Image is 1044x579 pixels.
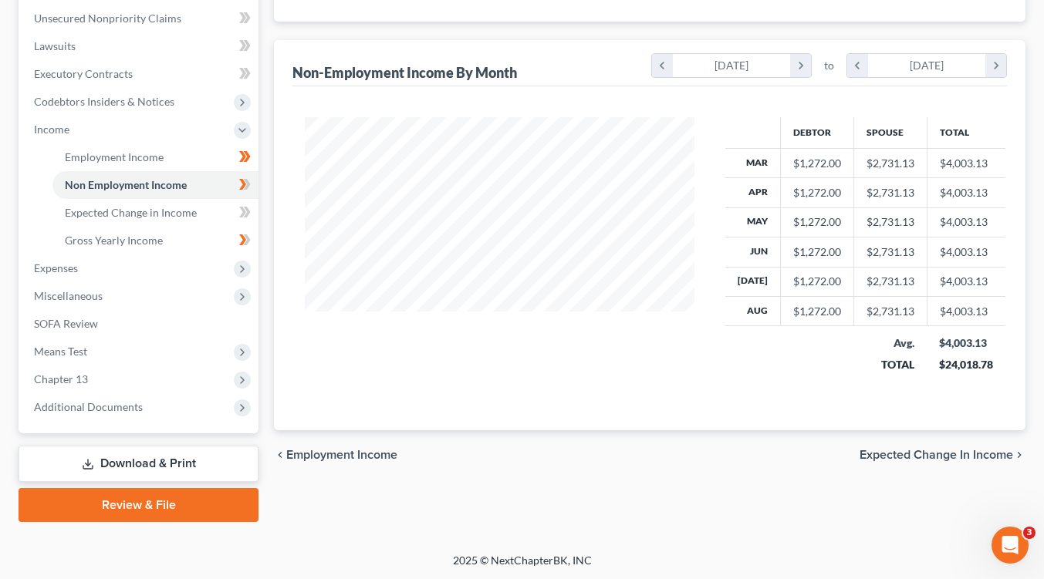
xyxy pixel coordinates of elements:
div: $1,272.00 [793,244,841,260]
span: 3 [1023,527,1036,539]
i: chevron_right [985,54,1006,77]
span: Lawsuits [34,39,76,52]
div: $2,731.13 [867,274,914,289]
span: Employment Income [286,449,397,461]
div: $1,272.00 [793,156,841,171]
button: chevron_left Employment Income [274,449,397,461]
th: Total [927,117,1005,148]
span: Unsecured Nonpriority Claims [34,12,181,25]
div: $24,018.78 [939,357,993,372]
span: Expenses [34,261,78,274]
th: May [725,207,781,237]
span: Chapter 13 [34,372,88,385]
div: $2,731.13 [867,185,914,200]
th: Mar [725,148,781,177]
div: TOTAL [866,357,914,372]
span: Employment Income [65,150,164,163]
i: chevron_right [1013,449,1025,461]
i: chevron_left [847,54,868,77]
div: $2,731.13 [867,244,914,260]
div: $1,272.00 [793,214,841,230]
div: [DATE] [868,54,986,77]
span: Codebtors Insiders & Notices [34,95,174,108]
td: $4,003.13 [927,207,1005,237]
a: Gross Yearly Income [52,227,258,254]
a: Lawsuits [22,32,258,60]
th: [DATE] [725,267,781,296]
a: Expected Change in Income [52,199,258,227]
span: Miscellaneous [34,289,103,302]
td: $4,003.13 [927,178,1005,207]
span: SOFA Review [34,317,98,330]
a: Executory Contracts [22,60,258,88]
td: $4,003.13 [927,267,1005,296]
div: $2,731.13 [867,304,914,319]
td: $4,003.13 [927,237,1005,267]
th: Apr [725,178,781,207]
a: Review & File [19,488,258,522]
span: Expected Change in Income [860,449,1013,461]
span: to [824,58,834,73]
div: $2,731.13 [867,214,914,230]
a: Employment Income [52,143,258,171]
div: Avg. [866,335,914,351]
span: Executory Contracts [34,67,133,80]
div: [DATE] [673,54,791,77]
a: SOFA Review [22,310,258,338]
th: Aug [725,297,781,326]
div: $4,003.13 [939,335,993,351]
i: chevron_right [790,54,811,77]
span: Additional Documents [34,400,143,413]
i: chevron_left [274,449,286,461]
a: Unsecured Nonpriority Claims [22,5,258,32]
div: $1,272.00 [793,304,841,319]
div: $1,272.00 [793,274,841,289]
div: $1,272.00 [793,185,841,200]
td: $4,003.13 [927,297,1005,326]
a: Download & Print [19,446,258,482]
span: Means Test [34,345,87,358]
a: Non Employment Income [52,171,258,199]
td: $4,003.13 [927,148,1005,177]
th: Debtor [780,117,853,148]
i: chevron_left [652,54,673,77]
span: Gross Yearly Income [65,234,163,247]
th: Spouse [853,117,927,148]
div: Non-Employment Income By Month [292,63,517,82]
th: Jun [725,237,781,267]
span: Non Employment Income [65,178,187,191]
div: $2,731.13 [867,156,914,171]
span: Income [34,123,69,136]
button: Expected Change in Income chevron_right [860,449,1025,461]
iframe: Intercom live chat [992,527,1029,564]
span: Expected Change in Income [65,206,197,219]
